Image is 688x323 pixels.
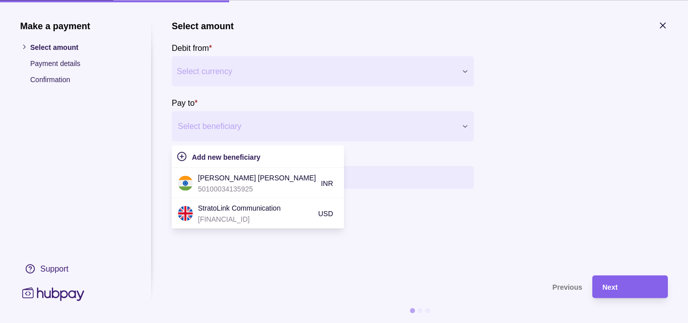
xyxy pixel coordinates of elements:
p: StratoLink Communication [198,202,313,213]
h1: Make a payment [20,20,131,31]
p: INR [321,177,333,188]
img: gb [178,206,193,221]
p: [FINANCIAL_ID] [198,213,313,224]
button: Previous [172,275,582,298]
span: Add new beneficiary [192,153,260,161]
a: Support [20,258,131,279]
img: in [178,175,193,190]
p: [PERSON_NAME] [PERSON_NAME] [198,172,316,183]
label: Pay to [172,96,198,108]
p: Confirmation [30,74,131,85]
span: Next [602,283,617,291]
p: 50100034135925 [198,183,316,194]
button: Next [592,275,668,298]
p: Select amount [30,41,131,52]
span: Previous [553,283,582,291]
p: Debit from [172,43,209,52]
div: Support [40,263,68,274]
button: Add new beneficiary [177,150,339,162]
p: Pay to [172,98,194,107]
label: Debit from [172,41,212,53]
h1: Select amount [172,20,234,31]
p: Payment details [30,57,131,69]
p: USD [318,208,333,219]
